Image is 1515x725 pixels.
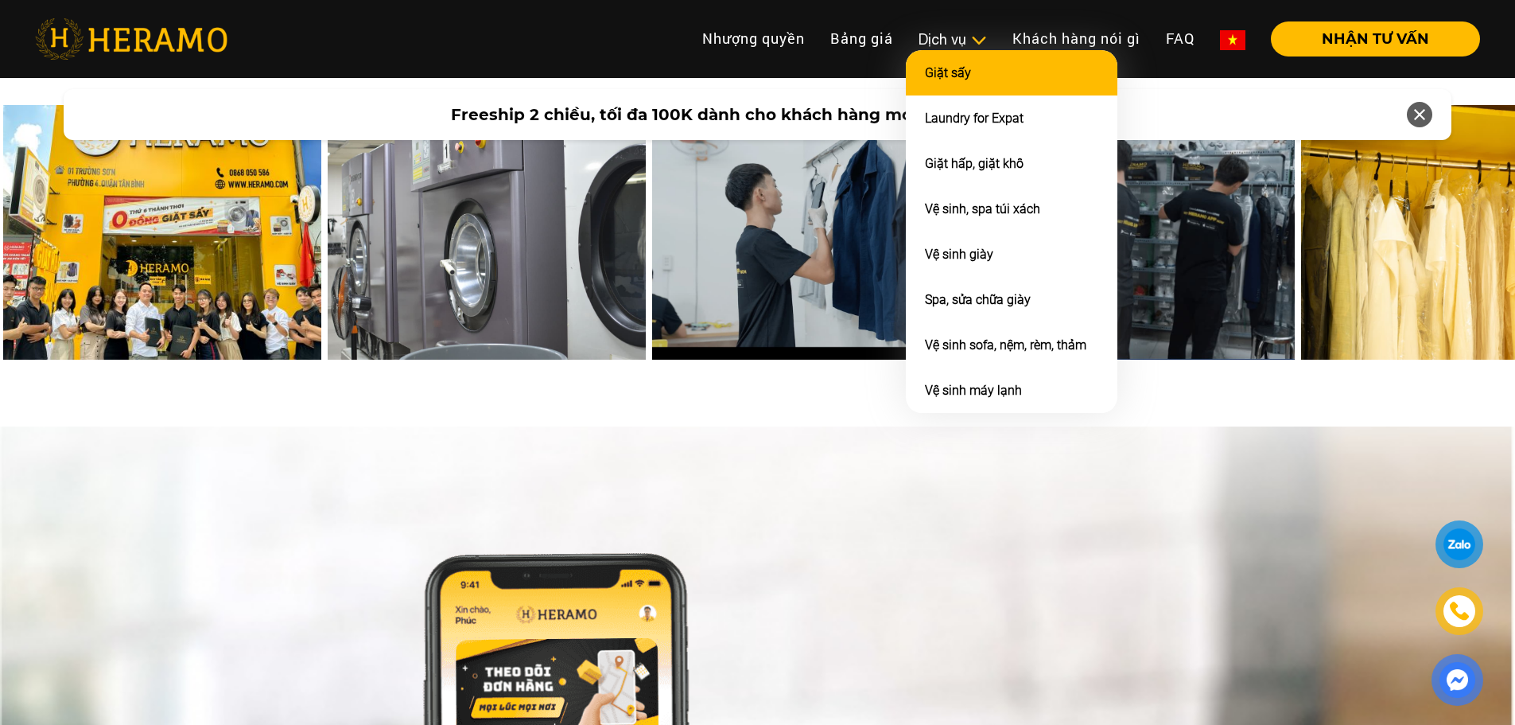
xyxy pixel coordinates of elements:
[925,65,971,80] a: Giặt sấy
[925,156,1024,171] a: Giặt hấp, giặt khô
[925,383,1022,398] a: Vệ sinh máy lạnh
[919,29,987,50] div: Dịch vụ
[925,247,993,262] a: Vệ sinh giày
[690,21,818,56] a: Nhượng quyền
[35,18,227,60] img: heramo-logo.png
[3,105,321,360] img: hinh-anh-desktop-1.jpg
[818,21,906,56] a: Bảng giá
[925,337,1086,353] a: Vệ sinh sofa, nệm, rèm, thảm
[925,201,1040,216] a: Vệ sinh, spa túi xách
[1438,590,1481,633] a: phone-icon
[925,292,1031,307] a: Spa, sửa chữa giày
[1220,30,1245,50] img: vn-flag.png
[925,111,1024,126] a: Laundry for Expat
[977,105,1295,360] img: hinh-anh-desktop-9.jpg
[451,103,917,127] span: Freeship 2 chiều, tối đa 100K dành cho khách hàng mới
[1000,21,1153,56] a: Khách hàng nói gì
[970,33,987,49] img: subToggleIcon
[328,105,646,360] img: hinh-anh-desktop-7.jpg
[652,105,970,360] img: hinh-anh-desktop-8.jpg
[1271,21,1480,57] button: NHẬN TƯ VẤN
[1447,600,1470,623] img: phone-icon
[1258,32,1480,46] a: NHẬN TƯ VẤN
[1153,21,1207,56] a: FAQ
